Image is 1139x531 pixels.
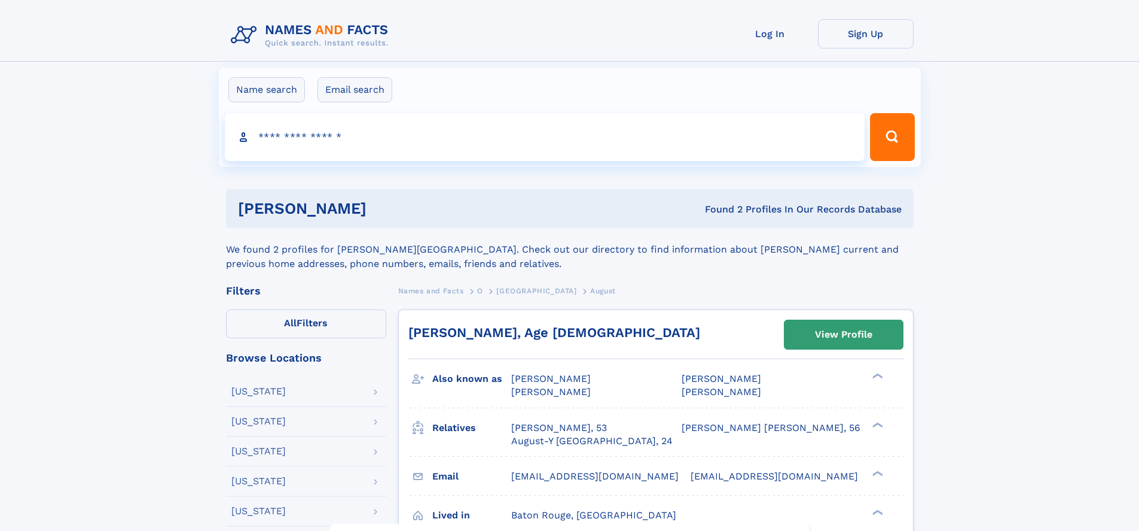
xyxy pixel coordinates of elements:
button: Search Button [870,113,914,161]
h3: Also known as [432,369,511,389]
span: All [284,317,297,329]
div: [US_STATE] [231,387,286,396]
img: Logo Names and Facts [226,19,398,51]
a: August-Y [GEOGRAPHIC_DATA], 24 [511,435,673,448]
a: [PERSON_NAME], 53 [511,421,607,435]
span: O [477,287,483,295]
span: [EMAIL_ADDRESS][DOMAIN_NAME] [691,471,858,482]
div: [US_STATE] [231,447,286,456]
h3: Lived in [432,505,511,526]
span: [PERSON_NAME] [511,373,591,384]
a: Sign Up [818,19,914,48]
a: [GEOGRAPHIC_DATA] [496,283,576,298]
a: O [477,283,483,298]
div: ❯ [869,421,884,429]
div: View Profile [815,321,872,348]
h1: [PERSON_NAME] [238,201,536,216]
span: [PERSON_NAME] [511,386,591,398]
span: [PERSON_NAME] [682,373,761,384]
a: Log In [722,19,818,48]
div: ❯ [869,372,884,380]
span: [GEOGRAPHIC_DATA] [496,287,576,295]
a: View Profile [784,320,903,349]
a: Names and Facts [398,283,464,298]
a: [PERSON_NAME], Age [DEMOGRAPHIC_DATA] [408,325,700,340]
span: [EMAIL_ADDRESS][DOMAIN_NAME] [511,471,679,482]
div: ❯ [869,508,884,516]
a: [PERSON_NAME] [PERSON_NAME], 56 [682,421,860,435]
label: Filters [226,310,386,338]
div: [US_STATE] [231,506,286,516]
label: Email search [317,77,392,102]
label: Name search [228,77,305,102]
input: search input [225,113,865,161]
h3: Relatives [432,418,511,438]
span: August [590,287,616,295]
span: Baton Rouge, [GEOGRAPHIC_DATA] [511,509,676,521]
h3: Email [432,466,511,487]
div: Found 2 Profiles In Our Records Database [536,203,902,216]
div: We found 2 profiles for [PERSON_NAME][GEOGRAPHIC_DATA]. Check out our directory to find informati... [226,228,914,271]
span: [PERSON_NAME] [682,386,761,398]
div: [US_STATE] [231,477,286,486]
div: Browse Locations [226,353,386,363]
div: [US_STATE] [231,417,286,426]
div: Filters [226,286,386,296]
div: ❯ [869,469,884,477]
